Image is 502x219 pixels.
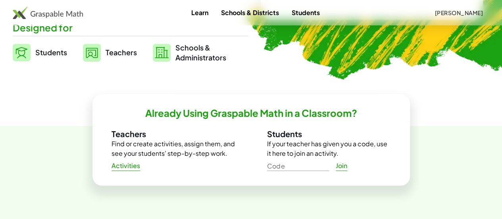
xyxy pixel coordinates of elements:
[185,5,215,20] a: Learn
[83,44,101,62] img: svg%3e
[329,159,354,173] a: Join
[106,48,137,57] span: Teachers
[35,48,67,57] span: Students
[435,9,483,16] span: [PERSON_NAME]
[83,43,137,62] a: Teachers
[428,6,489,20] button: [PERSON_NAME]
[267,129,391,139] h3: Students
[153,44,171,62] img: svg%3e
[112,139,235,158] p: Find or create activities, assign them, and see your students' step-by-step work.
[215,5,285,20] a: Schools & Districts
[145,107,357,119] h2: Already Using Graspable Math in a Classroom?
[153,43,226,62] a: Schools &Administrators
[112,129,235,139] h3: Teachers
[13,43,67,62] a: Students
[267,139,391,158] p: If your teacher has given you a code, use it here to join an activity.
[112,162,140,170] span: Activities
[13,21,248,34] div: Designed for
[105,159,147,173] a: Activities
[175,43,226,62] span: Schools & Administrators
[13,44,31,61] img: svg%3e
[285,5,326,20] a: Students
[336,162,348,170] span: Join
